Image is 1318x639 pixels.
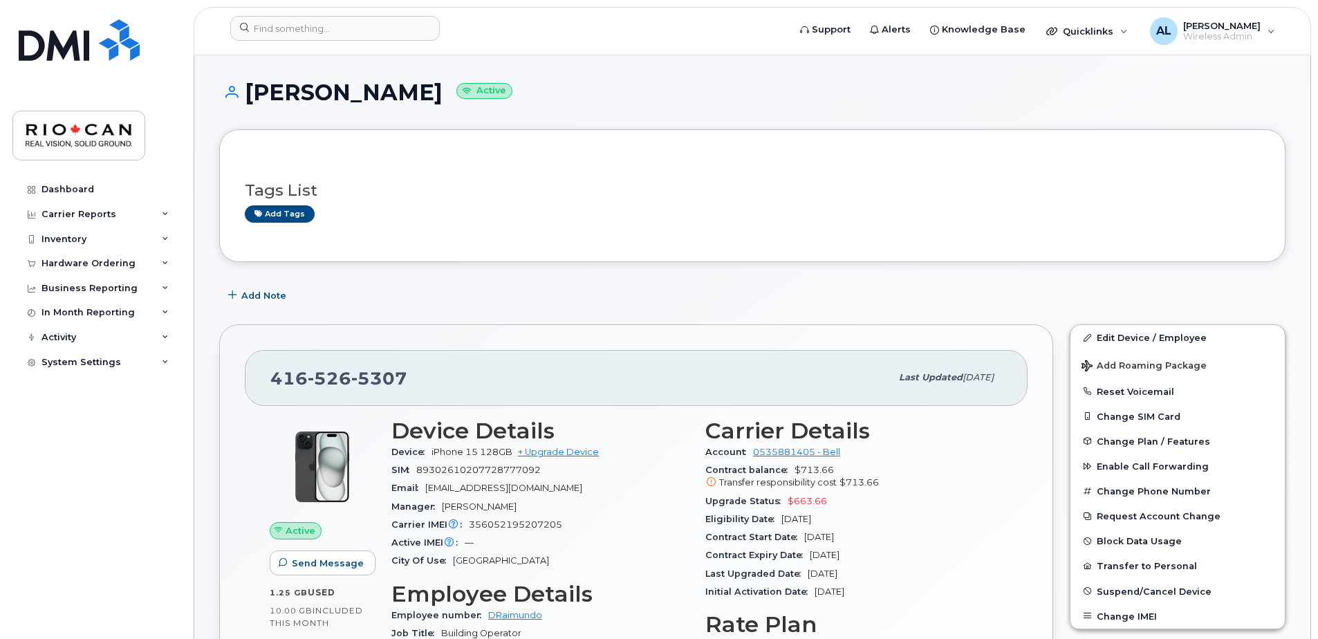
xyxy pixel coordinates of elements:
span: used [308,587,335,598]
span: [EMAIL_ADDRESS][DOMAIN_NAME] [425,483,582,493]
a: + Upgrade Device [518,447,599,457]
button: Add Roaming Package [1070,351,1285,379]
span: 526 [308,368,351,389]
button: Change IMEI [1070,604,1285,629]
button: Transfer to Personal [1070,553,1285,578]
span: 5307 [351,368,407,389]
span: Add Roaming Package [1082,360,1207,373]
span: 416 [270,368,407,389]
a: Add tags [245,205,315,223]
span: Device [391,447,431,457]
span: Suspend/Cancel Device [1097,586,1212,596]
span: City Of Use [391,555,453,566]
span: Contract Expiry Date [705,550,810,560]
span: Contract Start Date [705,532,804,542]
a: Edit Device / Employee [1070,325,1285,350]
span: Email [391,483,425,493]
button: Request Account Change [1070,503,1285,528]
button: Add Note [219,283,298,308]
h3: Employee Details [391,582,689,606]
span: Last Upgraded Date [705,568,808,579]
span: [DATE] [808,568,837,579]
span: — [465,537,474,548]
span: [DATE] [815,586,844,597]
h3: Rate Plan [705,612,1003,637]
span: Enable Call Forwarding [1097,461,1209,472]
span: [DATE] [804,532,834,542]
span: [DATE] [810,550,839,560]
span: Send Message [292,557,364,570]
span: [DATE] [963,372,994,382]
h3: Carrier Details [705,418,1003,443]
button: Block Data Usage [1070,528,1285,553]
span: $713.66 [705,465,1003,490]
span: Change Plan / Features [1097,436,1210,446]
small: Active [456,83,512,99]
span: [DATE] [781,514,811,524]
span: [PERSON_NAME] [442,501,517,512]
span: Transfer responsibility cost [719,477,837,488]
span: Employee number [391,610,488,620]
h3: Tags List [245,182,1260,199]
span: Carrier IMEI [391,519,469,530]
h1: [PERSON_NAME] [219,80,1285,104]
a: 0535881405 - Bell [753,447,840,457]
button: Change Plan / Features [1070,429,1285,454]
span: SIM [391,465,416,475]
span: Eligibility Date [705,514,781,524]
span: [GEOGRAPHIC_DATA] [453,555,549,566]
h3: Device Details [391,418,689,443]
a: DRaimundo [488,610,542,620]
span: Account [705,447,753,457]
button: Send Message [270,550,375,575]
span: Manager [391,501,442,512]
span: $713.66 [839,477,879,488]
span: Upgrade Status [705,496,788,506]
span: 89302610207728777092 [416,465,541,475]
button: Enable Call Forwarding [1070,454,1285,479]
span: $663.66 [788,496,827,506]
span: Job Title [391,628,441,638]
span: 1.25 GB [270,588,308,598]
span: included this month [270,605,363,628]
span: Active [286,524,315,537]
span: 356052195207205 [469,519,562,530]
img: iPhone_15_Black.png [281,425,364,508]
button: Suspend/Cancel Device [1070,579,1285,604]
span: 10.00 GB [270,606,313,615]
button: Change SIM Card [1070,404,1285,429]
span: iPhone 15 128GB [431,447,512,457]
button: Reset Voicemail [1070,379,1285,404]
span: Active IMEI [391,537,465,548]
span: Add Note [241,289,286,302]
span: Last updated [899,372,963,382]
span: Contract balance [705,465,795,475]
span: Building Operator [441,628,521,638]
button: Change Phone Number [1070,479,1285,503]
span: Initial Activation Date [705,586,815,597]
